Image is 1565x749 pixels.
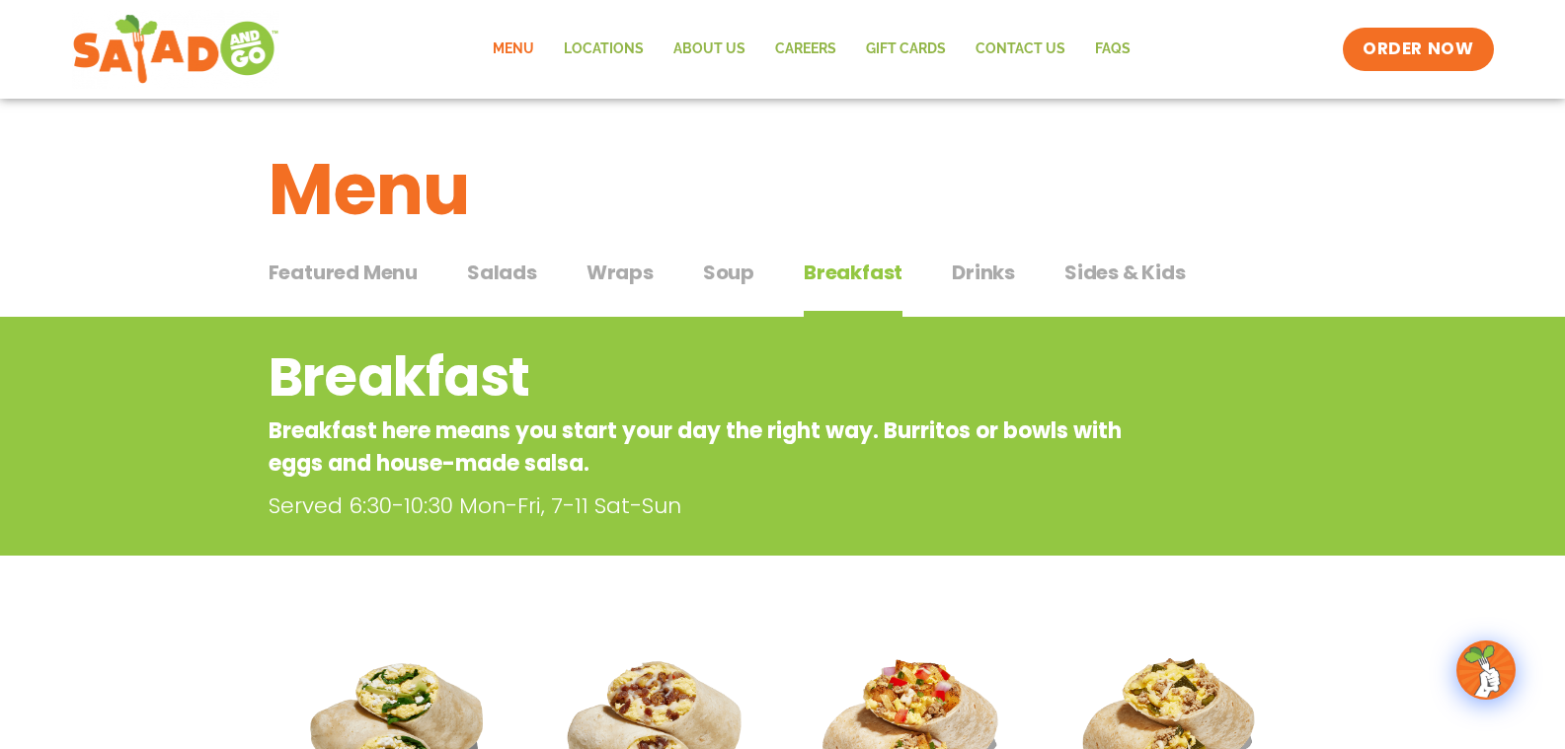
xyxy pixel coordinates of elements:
[703,258,754,287] span: Soup
[1458,642,1514,698] img: wpChatIcon
[269,414,1138,480] p: Breakfast here means you start your day the right way. Burritos or bowls with eggs and house-made...
[1363,37,1473,61] span: ORDER NOW
[72,10,280,89] img: new-SAG-logo-768×292
[549,27,659,72] a: Locations
[269,489,1147,522] p: Served 6:30-10:30 Mon-Fri, 7-11 Sat-Sun
[269,258,418,287] span: Featured Menu
[269,337,1138,417] h2: Breakfast
[851,27,961,72] a: GIFT CARDS
[804,258,902,287] span: Breakfast
[478,27,549,72] a: Menu
[760,27,851,72] a: Careers
[467,258,537,287] span: Salads
[952,258,1015,287] span: Drinks
[478,27,1145,72] nav: Menu
[587,258,654,287] span: Wraps
[1080,27,1145,72] a: FAQs
[961,27,1080,72] a: Contact Us
[1343,28,1493,71] a: ORDER NOW
[269,251,1297,318] div: Tabbed content
[1064,258,1186,287] span: Sides & Kids
[659,27,760,72] a: About Us
[269,136,1297,243] h1: Menu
